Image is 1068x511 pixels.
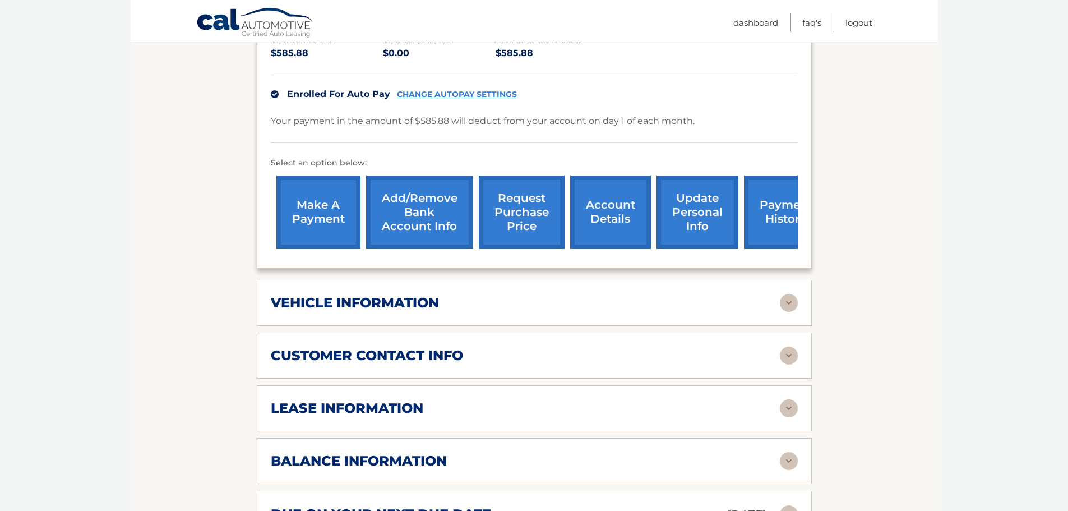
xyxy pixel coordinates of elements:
a: make a payment [276,176,360,249]
h2: balance information [271,453,447,469]
p: Select an option below: [271,156,798,170]
h2: customer contact info [271,347,463,364]
h2: lease information [271,400,423,417]
p: $585.88 [496,45,608,61]
a: Cal Automotive [196,7,314,40]
a: Logout [845,13,872,32]
a: account details [570,176,651,249]
a: request purchase price [479,176,565,249]
img: accordion-rest.svg [780,294,798,312]
a: Add/Remove bank account info [366,176,473,249]
a: update personal info [656,176,738,249]
img: check.svg [271,90,279,98]
p: $0.00 [383,45,496,61]
h2: vehicle information [271,294,439,311]
a: CHANGE AUTOPAY SETTINGS [397,90,517,99]
p: $585.88 [271,45,383,61]
a: payment history [744,176,828,249]
a: Dashboard [733,13,778,32]
a: FAQ's [802,13,821,32]
img: accordion-rest.svg [780,399,798,417]
span: Enrolled For Auto Pay [287,89,390,99]
img: accordion-rest.svg [780,347,798,365]
p: Your payment in the amount of $585.88 will deduct from your account on day 1 of each month. [271,113,695,129]
img: accordion-rest.svg [780,452,798,470]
